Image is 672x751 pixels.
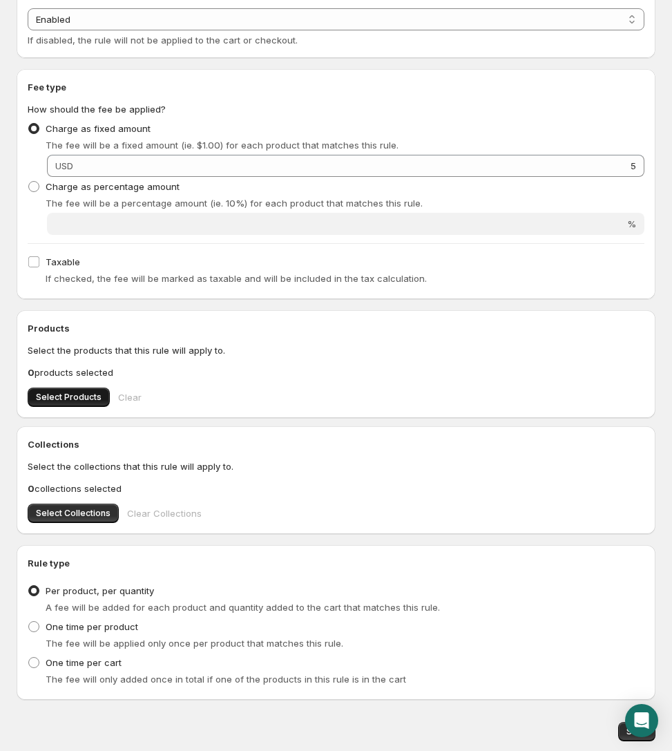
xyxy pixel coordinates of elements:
[46,256,80,267] span: Taxable
[28,504,119,523] button: Select Collections
[46,140,399,151] span: The fee will be a fixed amount (ie. $1.00) for each product that matches this rule.
[28,365,644,379] p: products selected
[46,123,151,134] span: Charge as fixed amount
[28,343,644,357] p: Select the products that this rule will apply to.
[28,482,644,495] p: collections selected
[55,160,73,171] span: USD
[625,704,658,737] div: Open Intercom Messenger
[46,674,406,685] span: The fee will only added once in total if one of the products in this rule is in the cart
[28,367,35,378] b: 0
[627,218,636,229] span: %
[618,722,655,741] button: Save
[28,459,644,473] p: Select the collections that this rule will apply to.
[28,483,35,494] b: 0
[46,273,427,284] span: If checked, the fee will be marked as taxable and will be included in the tax calculation.
[28,321,644,335] h2: Products
[36,392,102,403] span: Select Products
[28,556,644,570] h2: Rule type
[46,585,154,596] span: Per product, per quantity
[46,196,644,210] p: The fee will be a percentage amount (ie. 10%) for each product that matches this rule.
[36,508,111,519] span: Select Collections
[28,80,644,94] h2: Fee type
[46,181,180,192] span: Charge as percentage amount
[28,437,644,451] h2: Collections
[46,657,122,668] span: One time per cart
[28,104,166,115] span: How should the fee be applied?
[46,638,343,649] span: The fee will be applied only once per product that matches this rule.
[28,35,298,46] span: If disabled, the rule will not be applied to the cart or checkout.
[46,621,138,632] span: One time per product
[46,602,440,613] span: A fee will be added for each product and quantity added to the cart that matches this rule.
[28,388,110,407] button: Select Products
